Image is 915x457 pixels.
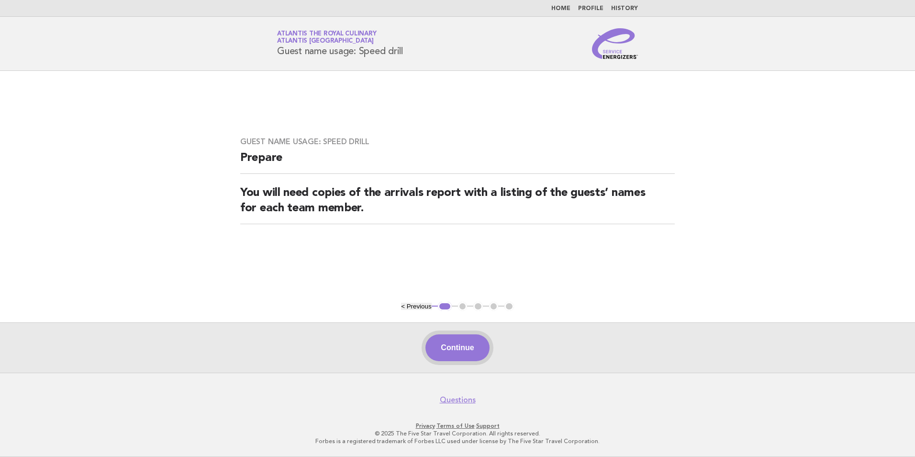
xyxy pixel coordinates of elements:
h2: Prepare [240,150,675,174]
p: Forbes is a registered trademark of Forbes LLC used under license by The Five Star Travel Corpora... [165,437,750,445]
a: Questions [440,395,476,405]
p: © 2025 The Five Star Travel Corporation. All rights reserved. [165,430,750,437]
button: < Previous [401,303,431,310]
a: Support [476,423,500,429]
a: Profile [578,6,603,11]
span: Atlantis [GEOGRAPHIC_DATA] [277,38,374,45]
button: 1 [438,302,452,311]
button: Continue [425,334,489,361]
h2: You will need copies of the arrivals report with a listing of the guests’ names for each team mem... [240,185,675,224]
a: Privacy [416,423,435,429]
a: Atlantis the Royal CulinaryAtlantis [GEOGRAPHIC_DATA] [277,31,376,44]
h3: Guest name usage: Speed drill [240,137,675,147]
p: · · [165,422,750,430]
a: Terms of Use [436,423,475,429]
img: Service Energizers [592,28,638,59]
a: History [611,6,638,11]
a: Home [551,6,570,11]
h1: Guest name usage: Speed drill [277,31,403,56]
